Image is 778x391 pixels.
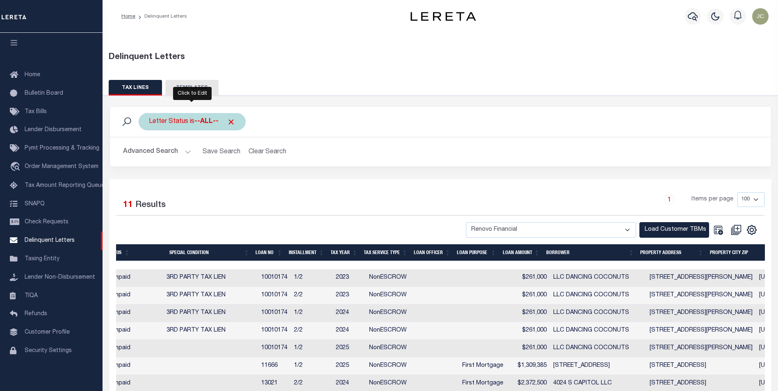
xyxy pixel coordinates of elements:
td: [STREET_ADDRESS][PERSON_NAME] [646,340,756,357]
button: TEMPLATES [165,80,219,95]
button: Load Customer TBMs [639,222,709,238]
button: Save Search [198,144,245,160]
td: NonESCROW [366,340,416,357]
td: LLC DANCING COCONUTS [550,340,646,357]
td: LLC DANCING COCONUTS [550,322,646,340]
td: $261,000 [506,269,550,287]
td: LLC DANCING COCONUTS [550,269,646,287]
td: LLC DANCING COCONUTS [550,287,646,305]
td: $1,309,385 [506,357,550,375]
th: LOAN OFFICER: activate to sort column ascending [411,244,454,261]
td: NonESCROW [366,322,416,340]
td: LLC DANCING COCONUTS [550,305,646,322]
span: Lender Disbursement [25,127,82,133]
td: 2/2 [291,322,333,340]
span: Tax Amount Reporting Queue [25,183,105,189]
td: 2025 [333,357,366,375]
i: travel_explore [10,162,23,173]
td: NonESCROW [366,305,416,322]
td: NonESCROW [366,287,416,305]
div: Letter Status is [139,113,246,130]
a: Home [121,14,135,19]
a: 1 [665,195,674,204]
th: LOAN NO: activate to sort column ascending [252,244,285,261]
td: 1/2 [291,340,333,357]
td: 10010174 [258,340,291,357]
td: First Mortgage [459,357,506,375]
span: Tax Bills [25,109,47,115]
span: Check Requests [25,219,68,225]
img: svg+xml;base64,PHN2ZyB4bWxucz0iaHR0cDovL3d3dy53My5vcmcvMjAwMC9zdmciIHBvaW50ZXItZXZlbnRzPSJub25lIi... [752,8,769,25]
span: 11 [123,201,133,209]
span: Items per page [691,195,733,204]
td: 2025 [333,340,366,357]
td: [STREET_ADDRESS][PERSON_NAME] [646,287,756,305]
td: [STREET_ADDRESS] [646,357,756,375]
button: Clear Search [245,144,290,160]
th: Tax Year: activate to sort column ascending [327,244,360,261]
th: Installment: activate to sort column ascending [285,244,327,261]
span: Delinquent Letters [25,238,75,243]
td: 2023 [333,287,366,305]
td: 2/2 [291,287,333,305]
td: [STREET_ADDRESS][PERSON_NAME] [646,305,756,322]
span: SNAPQ [25,201,45,207]
td: 2024 [333,305,366,322]
td: 1/2 [291,305,333,322]
td: 10010174 [258,305,291,322]
img: logo-dark.svg [411,12,476,21]
span: 3RD PARTY TAX LIEN [167,292,226,298]
span: Click to Remove [227,118,235,126]
td: 1/2 [291,357,333,375]
td: 2023 [333,269,366,287]
button: Advanced Search [123,144,191,160]
span: Home [25,72,40,78]
span: Bulletin Board [25,91,63,96]
span: TIQA [25,293,38,298]
th: Special Condition: activate to sort column ascending [133,244,252,261]
td: 10010174 [258,269,291,287]
th: LOAN PURPOSE: activate to sort column ascending [454,244,499,261]
span: 3RD PARTY TAX LIEN [167,327,226,333]
td: NonESCROW [366,269,416,287]
td: NonESCROW [366,357,416,375]
span: Taxing Entity [25,256,59,262]
span: Pymt Processing & Tracking [25,145,99,151]
label: Results [135,199,166,212]
span: 3RD PARTY TAX LIEN [167,310,226,316]
th: BORROWER: activate to sort column ascending [543,244,637,261]
td: 10010174 [258,287,291,305]
td: 10010174 [258,322,291,340]
td: $261,000 [506,287,550,305]
th: Tax Service Type: activate to sort column ascending [360,244,411,261]
td: 2024 [333,322,366,340]
span: 3RD PARTY TAX LIEN [167,275,226,280]
td: $261,000 [506,322,550,340]
th: Property Address: activate to sort column ascending [637,244,707,261]
td: [STREET_ADDRESS] [550,357,646,375]
td: [STREET_ADDRESS][PERSON_NAME] [646,269,756,287]
span: Lender Non-Disbursement [25,275,95,280]
span: Customer Profile [25,330,70,335]
div: Delinquent Letters [109,51,772,64]
td: [STREET_ADDRESS][PERSON_NAME] [646,322,756,340]
th: LOAN AMOUNT: activate to sort column ascending [500,244,543,261]
td: $261,000 [506,340,550,357]
td: 11666 [258,357,291,375]
td: $261,000 [506,305,550,322]
td: 1/2 [291,269,333,287]
span: Order Management System [25,164,98,170]
span: Security Settings [25,348,72,354]
li: Delinquent Letters [135,13,187,20]
div: Click to Edit [173,87,212,100]
button: TAX LINES [109,80,162,95]
span: Refunds [25,311,47,317]
b: --ALL-- [194,118,219,125]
